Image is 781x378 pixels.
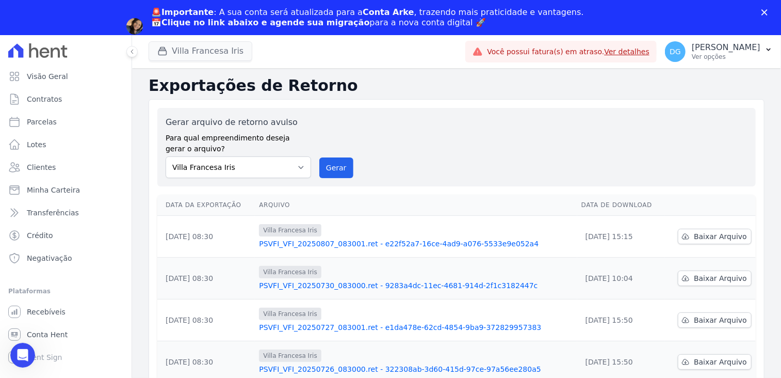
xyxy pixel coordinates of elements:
span: Conta Hent [27,329,68,340]
span: Visão Geral [27,71,68,82]
span: Lotes [27,139,46,150]
span: Negativação [27,253,72,263]
a: Negativação [4,248,127,269]
h2: Exportações de Retorno [149,76,764,95]
a: Clientes [4,157,127,178]
th: Arquivo [255,195,577,216]
a: Baixar Arquivo [678,229,752,244]
b: Clique no link abaixo e agende sua migração [161,18,370,27]
span: Parcelas [27,117,57,127]
a: Recebíveis [4,302,127,322]
a: Baixar Arquivo [678,271,752,286]
span: Recebíveis [27,307,66,317]
span: Minha Carteira [27,185,80,195]
a: Parcelas [4,112,127,132]
a: Visão Geral [4,66,127,87]
p: [PERSON_NAME] [692,42,760,53]
span: DG [670,48,681,55]
img: Profile image for Adriane [126,18,143,35]
div: : A sua conta será atualizada para a , trazendo mais praticidade e vantagens. 📅 para a nova conta... [151,7,584,28]
span: Você possui fatura(s) em atraso. [487,46,649,57]
a: Conta Hent [4,324,127,345]
a: Minha Carteira [4,180,127,200]
a: PSVFI_VFI_20250807_083001.ret - e22f52a7-16ce-4ad9-a076-5533e9e052a4 [259,239,573,249]
button: Villa Francesa Iris [149,41,252,61]
a: Transferências [4,202,127,223]
div: Plataformas [8,285,123,297]
span: Villa Francesa Iris [259,350,321,362]
a: PSVFI_VFI_20250727_083001.ret - e1da478e-62cd-4854-9ba9-372829957383 [259,322,573,333]
span: Contratos [27,94,62,104]
th: Data de Download [577,195,665,216]
span: Baixar Arquivo [694,315,747,325]
span: Villa Francesa Iris [259,224,321,237]
span: Villa Francesa Iris [259,266,321,278]
b: Conta Arke [363,7,414,17]
span: Clientes [27,162,56,172]
span: Transferências [27,208,79,218]
button: Gerar [319,157,353,178]
span: Crédito [27,230,53,241]
td: [DATE] 08:30 [157,216,255,258]
b: 🚨Importante [151,7,214,17]
td: [DATE] 15:50 [577,300,665,341]
button: DG [PERSON_NAME] Ver opções [657,37,781,66]
span: Baixar Arquivo [694,231,747,242]
a: PSVFI_VFI_20250730_083000.ret - 9283a4dc-11ec-4681-914d-2f1c3182447c [259,280,573,291]
iframe: Intercom live chat [10,343,35,368]
td: [DATE] 15:15 [577,216,665,258]
span: Baixar Arquivo [694,357,747,367]
a: Crédito [4,225,127,246]
a: Contratos [4,89,127,109]
a: Baixar Arquivo [678,312,752,328]
td: [DATE] 08:30 [157,300,255,341]
span: Baixar Arquivo [694,273,747,283]
a: Lotes [4,134,127,155]
a: Agendar migração [151,34,236,45]
a: Ver detalhes [605,48,650,56]
a: Baixar Arquivo [678,354,752,370]
div: Fechar [761,9,772,15]
span: Villa Francesa Iris [259,308,321,320]
td: [DATE] 10:04 [577,258,665,300]
label: Para qual empreendimento deseja gerar o arquivo? [166,129,311,154]
p: Ver opções [692,53,760,61]
td: [DATE] 08:30 [157,258,255,300]
a: PSVFI_VFI_20250726_083000.ret - 322308ab-3d60-415d-97ce-97a56ee280a5 [259,364,573,374]
th: Data da Exportação [157,195,255,216]
label: Gerar arquivo de retorno avulso [166,116,311,129]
